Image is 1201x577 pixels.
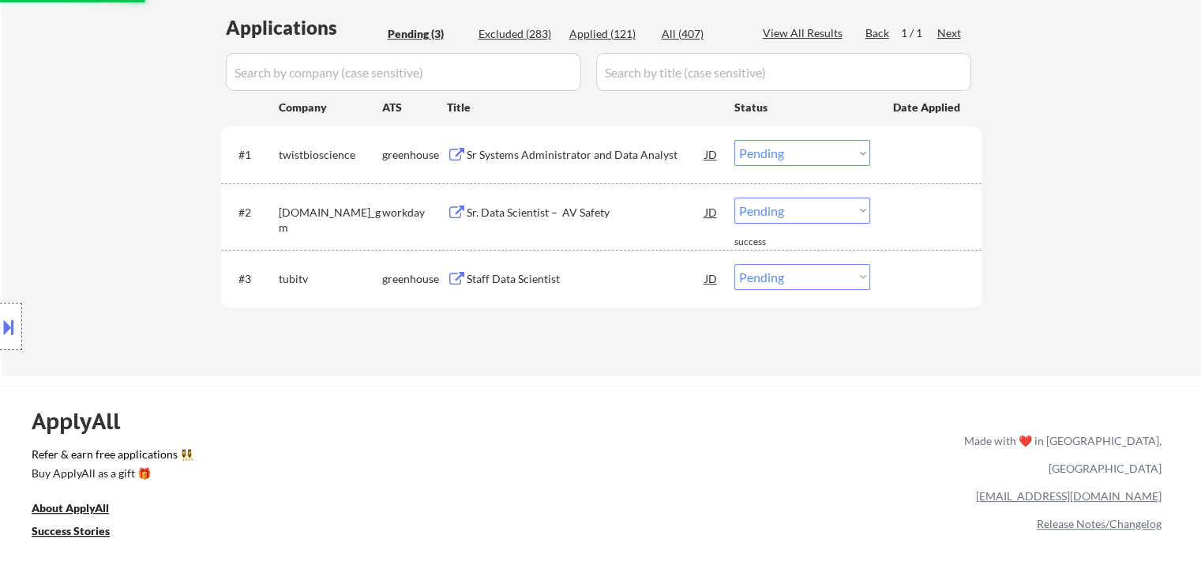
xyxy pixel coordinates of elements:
div: Staff Data Scientist [467,271,705,287]
div: JD [704,198,719,226]
div: JD [704,140,719,168]
input: Search by company (case sensitive) [226,53,581,91]
div: twistbioscience [279,147,382,163]
div: Date Applied [893,100,963,115]
div: Back [865,25,891,41]
div: Excluded (283) [479,26,557,42]
div: greenhouse [382,271,447,287]
div: workday [382,205,447,221]
div: tubitv [279,271,382,287]
input: Search by title (case sensitive) [596,53,971,91]
div: 1 / 1 [901,25,937,41]
div: Title [447,100,719,115]
div: [DOMAIN_NAME]_gm [279,205,382,236]
div: Applications [226,18,382,37]
div: Next [937,25,963,41]
div: Sr Systems Administrator and Data Analyst [467,147,705,163]
div: All (407) [662,26,741,42]
div: ATS [382,100,447,115]
div: Pending (3) [388,26,467,42]
div: greenhouse [382,147,447,163]
div: Status [734,92,870,121]
div: success [734,236,798,249]
a: [EMAIL_ADDRESS][DOMAIN_NAME] [976,489,1162,503]
div: Applied (121) [569,26,648,42]
div: Sr. Data Scientist – AV Safety [467,205,705,221]
div: Company [279,100,382,115]
a: Release Notes/Changelog [1037,517,1162,530]
div: View All Results [763,25,847,41]
a: Refer & earn free applications 👯‍♀️ [32,449,634,466]
div: Made with ❤️ in [GEOGRAPHIC_DATA], [GEOGRAPHIC_DATA] [958,427,1162,482]
div: JD [704,264,719,292]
